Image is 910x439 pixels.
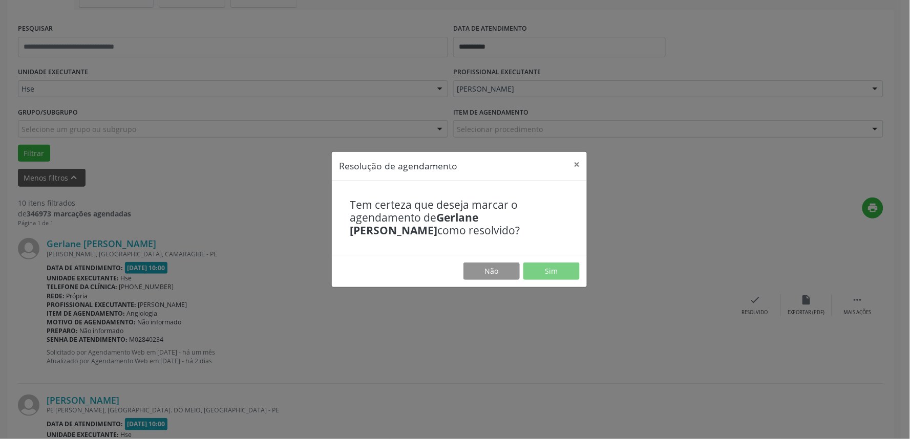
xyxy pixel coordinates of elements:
[523,262,580,280] button: Sim
[350,199,569,237] h4: Tem certeza que deseja marcar o agendamento de como resolvido?
[566,152,587,177] button: Close
[339,159,457,172] h5: Resolução de agendamento
[350,210,478,237] b: Gerlane [PERSON_NAME]
[463,262,520,280] button: Não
